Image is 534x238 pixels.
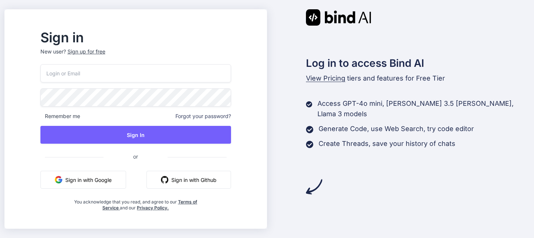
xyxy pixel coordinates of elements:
[306,74,345,82] span: View Pricing
[103,147,168,166] span: or
[40,64,231,82] input: Login or Email
[40,126,231,144] button: Sign In
[40,48,231,64] p: New user?
[317,98,530,119] p: Access GPT-4o mini, [PERSON_NAME] 3.5 [PERSON_NAME], Llama 3 models
[55,176,62,183] img: google
[306,55,530,71] h2: Log in to access Bind AI
[306,9,371,26] img: Bind AI logo
[175,113,231,120] span: Forgot your password?
[67,48,105,55] div: Sign up for free
[306,179,322,195] img: arrow
[161,176,168,183] img: github
[72,195,199,211] div: You acknowledge that you read, and agree to our and our
[137,205,169,211] a: Privacy Policy.
[40,113,80,120] span: Remember me
[40,171,126,189] button: Sign in with Google
[146,171,231,189] button: Sign in with Github
[40,32,231,43] h2: Sign in
[306,73,530,84] p: tiers and features for Free Tier
[319,138,455,149] p: Create Threads, save your history of chats
[319,124,474,134] p: Generate Code, use Web Search, try code editor
[102,199,197,211] a: Terms of Service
